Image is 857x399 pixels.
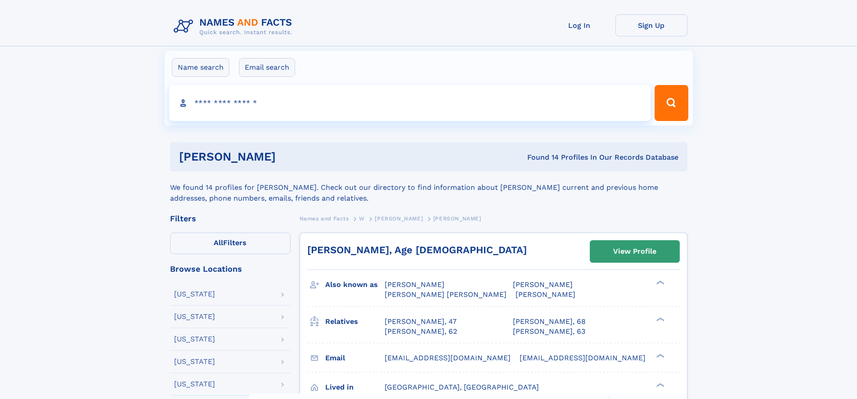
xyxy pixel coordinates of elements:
span: [EMAIL_ADDRESS][DOMAIN_NAME] [385,354,511,362]
span: [PERSON_NAME] [PERSON_NAME] [385,290,507,299]
div: Found 14 Profiles In Our Records Database [401,152,678,162]
div: View Profile [613,241,656,262]
img: Logo Names and Facts [170,14,300,39]
span: All [214,238,223,247]
div: ❯ [654,353,665,359]
div: ❯ [654,280,665,286]
div: ❯ [654,316,665,322]
button: Search Button [655,85,688,121]
a: View Profile [590,241,679,262]
div: ❯ [654,382,665,388]
a: [PERSON_NAME], 63 [513,327,585,336]
h3: Email [325,350,385,366]
a: Sign Up [615,14,687,36]
a: W [359,213,365,224]
span: [EMAIL_ADDRESS][DOMAIN_NAME] [520,354,646,362]
div: [US_STATE] [174,313,215,320]
a: Log In [543,14,615,36]
div: [US_STATE] [174,291,215,298]
div: [US_STATE] [174,381,215,388]
a: [PERSON_NAME] [375,213,423,224]
span: W [359,215,365,222]
input: search input [169,85,651,121]
div: Filters [170,215,291,223]
label: Email search [239,58,295,77]
span: [PERSON_NAME] [385,280,444,289]
span: [PERSON_NAME] [433,215,481,222]
label: Name search [172,58,229,77]
a: [PERSON_NAME], 47 [385,317,457,327]
h3: Relatives [325,314,385,329]
h3: Also known as [325,277,385,292]
div: We found 14 profiles for [PERSON_NAME]. Check out our directory to find information about [PERSON... [170,171,687,204]
span: [PERSON_NAME] [513,280,573,289]
a: [PERSON_NAME], 62 [385,327,457,336]
label: Filters [170,233,291,254]
div: [US_STATE] [174,358,215,365]
div: Browse Locations [170,265,291,273]
a: [PERSON_NAME], Age [DEMOGRAPHIC_DATA] [307,244,527,256]
h1: [PERSON_NAME] [179,151,402,162]
h3: Lived in [325,380,385,395]
span: [GEOGRAPHIC_DATA], [GEOGRAPHIC_DATA] [385,383,539,391]
div: [US_STATE] [174,336,215,343]
span: [PERSON_NAME] [375,215,423,222]
span: [PERSON_NAME] [516,290,575,299]
a: Names and Facts [300,213,349,224]
a: [PERSON_NAME], 68 [513,317,586,327]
